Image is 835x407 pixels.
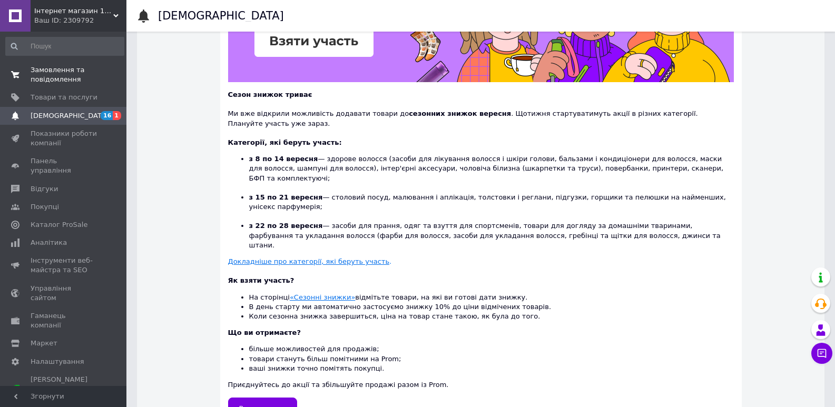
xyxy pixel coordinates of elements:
[31,202,59,212] span: Покупці
[249,193,734,222] li: — столовий посуд, малювання і аплікація, толстовки і реглани, підгузки, горщики та пелюшки на най...
[249,344,734,354] li: більше можливостей для продажів;
[249,364,734,373] li: ваші знижки точно помітять покупці.
[34,16,126,25] div: Ваш ID: 2309792
[31,375,97,404] span: [PERSON_NAME] та рахунки
[31,311,97,330] span: Гаманець компанії
[249,312,734,321] li: Коли сезонна знижка завершиться, ціна на товар стане такою, як була до того.
[249,154,734,193] li: — здорове волосся (засоби для лікування волосся і шкіри голови, бальзами і кондиціонери для волос...
[228,138,342,146] b: Категорії, які беруть участь:
[31,111,109,121] span: [DEMOGRAPHIC_DATA]
[249,302,734,312] li: В день старту ми автоматично застосуємо знижку 10% до ціни відмічених товарів.
[31,156,97,175] span: Панель управління
[101,111,113,120] span: 16
[228,257,392,265] a: Докладніше про категорії, які беруть участь.
[5,37,124,56] input: Пошук
[228,328,734,390] div: Приєднуйтесь до акції та збільшуйте продажі разом із Prom.
[228,329,301,336] b: Що ви отримаєте?
[31,256,97,275] span: Інструменти веб-майстра та SEO
[31,184,58,194] span: Відгуки
[228,276,294,284] b: Як взяти участь?
[31,284,97,303] span: Управління сайтом
[31,129,97,148] span: Показники роботи компанії
[31,339,57,348] span: Маркет
[249,222,323,230] b: з 22 по 28 вересня
[158,9,284,22] h1: [DEMOGRAPHIC_DATA]
[31,93,97,102] span: Товари та послуги
[290,293,355,301] a: «Сезонні знижки»
[228,90,734,138] div: Ми вже відкрили можливість додавати товари до . Щотижня стартуватимуть акції в різних категорії. ...
[113,111,121,120] span: 1
[811,343,832,364] button: Чат з покупцем
[249,354,734,364] li: товари стануть більш помітними на Prom;
[31,65,97,84] span: Замовлення та повідомлення
[409,110,511,117] b: сезонних знижок вересня
[31,357,84,366] span: Налаштування
[249,193,323,201] b: з 15 по 21 вересня
[228,257,390,265] u: Докладніше про категорії, які беруть участь
[31,220,87,230] span: Каталог ProSale
[31,238,67,247] span: Аналітика
[34,6,113,16] span: Інтернет магазин 1000-i-1-prazdnik
[249,221,734,250] li: — засоби для прання, одяг та взуття для спортсменів, товари для догляду за домашніми тваринами, ф...
[249,155,318,163] b: з 8 по 14 вересня
[249,293,734,302] li: На сторінці відмітьте товари, на які ви готові дати знижку.
[228,91,312,98] b: Сезон знижок триває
